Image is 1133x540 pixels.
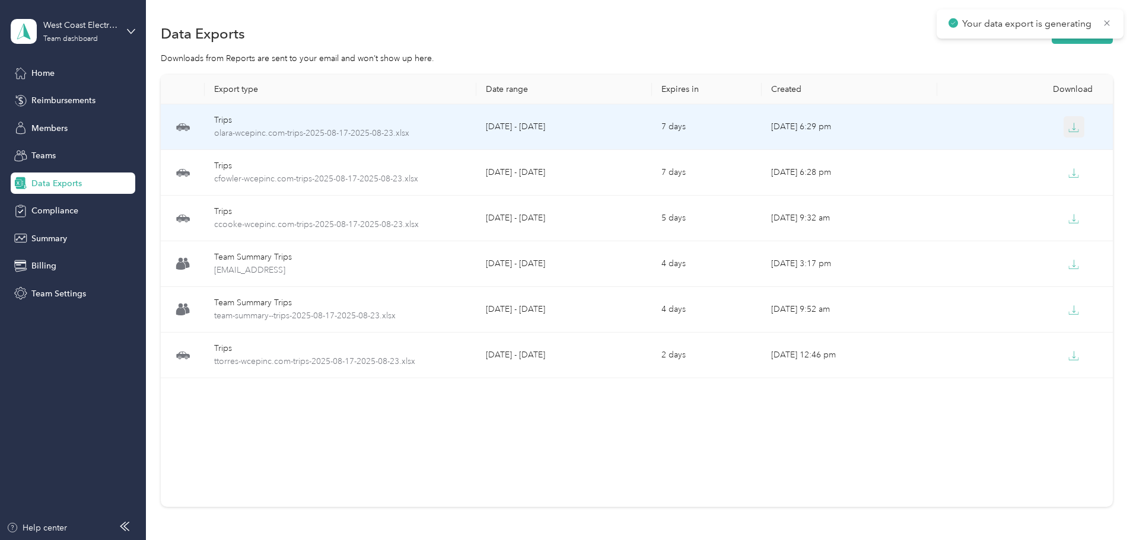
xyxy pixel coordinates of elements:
[652,333,762,378] td: 2 days
[762,287,937,333] td: [DATE] 9:52 am
[214,296,467,309] div: Team Summary Trips
[31,177,82,190] span: Data Exports
[962,17,1094,31] p: Your data export is generating
[214,159,467,172] div: Trips
[205,75,476,104] th: Export type
[31,260,56,272] span: Billing
[214,251,467,264] div: Team Summary Trips
[652,196,762,241] td: 5 days
[214,342,467,355] div: Trips
[214,218,467,231] span: ccooke-wcepinc.com-trips-2025-08-17-2025-08-23.xlsx
[476,196,652,241] td: [DATE] - [DATE]
[214,114,467,127] div: Trips
[476,287,652,333] td: [DATE] - [DATE]
[31,149,56,162] span: Teams
[762,75,937,104] th: Created
[762,196,937,241] td: [DATE] 9:32 am
[762,104,937,150] td: [DATE] 6:29 pm
[214,172,467,186] span: cfowler-wcepinc.com-trips-2025-08-17-2025-08-23.xlsx
[947,84,1103,94] div: Download
[31,67,55,79] span: Home
[476,104,652,150] td: [DATE] - [DATE]
[476,150,652,196] td: [DATE] - [DATE]
[762,150,937,196] td: [DATE] 6:28 pm
[652,287,762,333] td: 4 days
[652,150,762,196] td: 7 days
[43,36,98,43] div: Team dashboard
[476,75,652,104] th: Date range
[31,122,68,135] span: Members
[7,522,67,534] button: Help center
[31,287,86,300] span: Team Settings
[762,241,937,287] td: [DATE] 3:17 pm
[43,19,117,31] div: West Coast Electric and Power
[214,355,467,368] span: ttorres-wcepinc.com-trips-2025-08-17-2025-08-23.xlsx
[214,264,467,277] span: team-summary-mkim@wcepinc.com-trips-2025-08-17-2025-08-23.xlsx
[1067,474,1133,540] iframe: Everlance-gr Chat Button Frame
[214,127,467,140] span: olara-wcepinc.com-trips-2025-08-17-2025-08-23.xlsx
[214,205,467,218] div: Trips
[762,333,937,378] td: [DATE] 12:46 pm
[31,94,96,107] span: Reimbursements
[476,241,652,287] td: [DATE] - [DATE]
[652,241,762,287] td: 4 days
[652,75,762,104] th: Expires in
[214,309,467,322] span: team-summary--trips-2025-08-17-2025-08-23.xlsx
[161,52,1113,65] div: Downloads from Reports are sent to your email and won’t show up here.
[31,232,67,245] span: Summary
[161,27,245,40] h1: Data Exports
[31,205,78,217] span: Compliance
[476,333,652,378] td: [DATE] - [DATE]
[652,104,762,150] td: 7 days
